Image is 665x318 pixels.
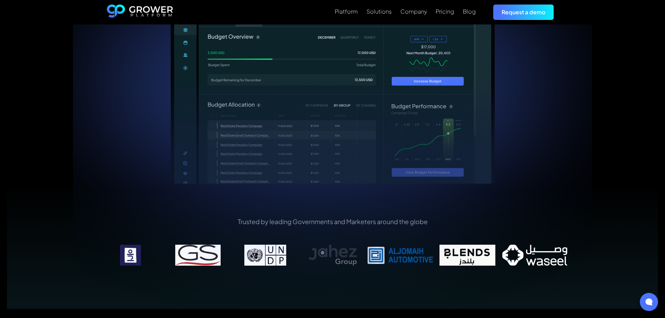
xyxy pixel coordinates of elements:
[493,5,554,20] a: Request a demo
[463,8,476,15] div: Blog
[97,217,568,226] p: Trusted by leading Governments and Marketers around the globe
[335,8,358,15] div: Platform
[436,8,454,15] div: Pricing
[367,8,392,15] div: Solutions
[367,7,392,16] a: Solutions
[400,8,427,15] div: Company
[463,7,476,16] a: Blog
[107,5,173,20] a: home
[335,7,358,16] a: Platform
[436,7,454,16] a: Pricing
[400,7,427,16] a: Company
